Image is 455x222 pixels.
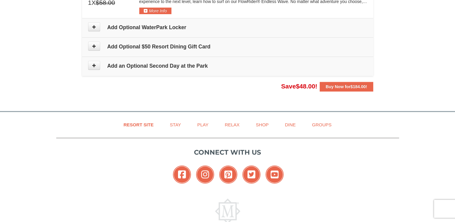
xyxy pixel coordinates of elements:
p: Connect with us [56,147,399,157]
a: Shop [248,118,276,131]
a: Play [190,118,216,131]
a: Dine [277,118,303,131]
h4: Add an Optional Second Day at the Park [88,63,367,69]
button: Buy Now for$184.00! [320,82,373,91]
a: Relax [217,118,247,131]
button: More Info [139,8,171,14]
h4: Add Optional $50 Resort Dining Gift Card [88,44,367,50]
a: Resort Site [116,118,161,131]
a: Stay [162,118,189,131]
span: Save ! [281,83,317,90]
span: $184.00 [350,84,366,89]
span: $48.00 [296,83,315,90]
a: Groups [304,118,339,131]
h4: Add Optional WaterPark Locker [88,24,367,30]
strong: Buy Now for ! [326,84,367,89]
